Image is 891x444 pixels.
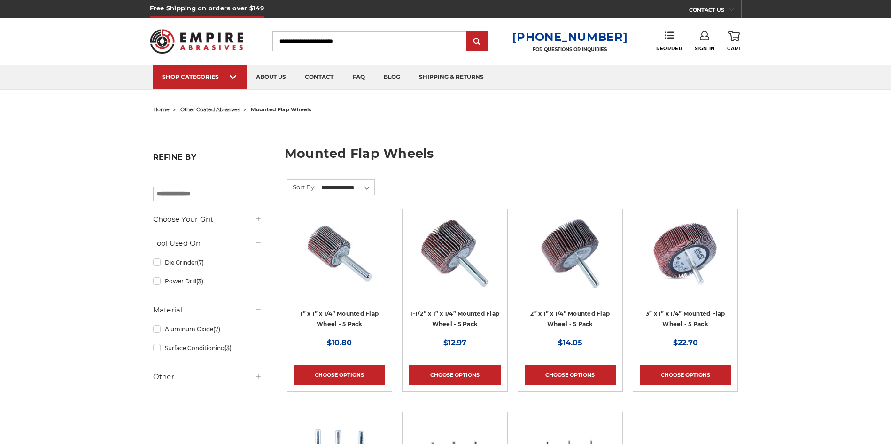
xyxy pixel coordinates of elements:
input: Submit [468,32,487,51]
a: Choose Options [525,365,616,385]
span: Reorder [656,46,682,52]
span: (3) [196,278,203,285]
h5: Refine by [153,153,262,167]
a: 1” x 1” x 1/4” Mounted Flap Wheel - 5 Pack [300,310,379,328]
a: Choose Options [409,365,500,385]
span: Sign In [695,46,715,52]
label: Sort By: [287,180,316,194]
a: Mounted flap wheel with 1/4" Shank [640,216,731,307]
a: Die Grinder [153,254,262,271]
a: Choose Options [640,365,731,385]
img: Mounted flap wheel with 1/4" Shank [648,216,723,291]
a: blog [374,65,410,89]
a: shipping & returns [410,65,493,89]
select: Sort By: [320,181,374,195]
a: 1” x 1” x 1/4” Mounted Flap Wheel - 5 Pack [294,216,385,307]
span: (3) [225,344,232,351]
a: contact [295,65,343,89]
a: 1-1/2” x 1” x 1/4” Mounted Flap Wheel - 5 Pack [409,216,500,307]
span: $10.80 [327,338,352,347]
a: Choose Options [294,365,385,385]
h1: mounted flap wheels [285,147,738,167]
a: Surface Conditioning [153,340,262,356]
a: Aluminum Oxide [153,321,262,337]
a: 1-1/2” x 1” x 1/4” Mounted Flap Wheel - 5 Pack [410,310,499,328]
img: 1” x 1” x 1/4” Mounted Flap Wheel - 5 Pack [302,216,377,291]
a: Power Drill [153,273,262,289]
span: $22.70 [673,338,698,347]
h5: Other [153,371,262,382]
a: other coated abrasives [180,106,240,113]
span: (7) [197,259,204,266]
img: 1-1/2” x 1” x 1/4” Mounted Flap Wheel - 5 Pack [417,216,492,291]
h5: Choose Your Grit [153,214,262,225]
a: 2” x 1” x 1/4” Mounted Flap Wheel - 5 Pack [530,310,610,328]
h5: Material [153,304,262,316]
img: 2” x 1” x 1/4” Mounted Flap Wheel - 5 Pack [533,216,608,291]
a: faq [343,65,374,89]
span: (7) [213,326,220,333]
h5: Tool Used On [153,238,262,249]
span: $14.05 [558,338,582,347]
a: 3” x 1” x 1/4” Mounted Flap Wheel - 5 Pack [646,310,725,328]
a: 2” x 1” x 1/4” Mounted Flap Wheel - 5 Pack [525,216,616,307]
span: mounted flap wheels [251,106,311,113]
a: Reorder [656,31,682,51]
a: Cart [727,31,741,52]
a: CONTACT US [689,5,741,18]
a: [PHONE_NUMBER] [512,30,628,44]
span: $12.97 [443,338,466,347]
div: SHOP CATEGORIES [162,73,237,80]
a: home [153,106,170,113]
p: FOR QUESTIONS OR INQUIRIES [512,47,628,53]
a: about us [247,65,295,89]
span: Cart [727,46,741,52]
img: Empire Abrasives [150,23,244,60]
